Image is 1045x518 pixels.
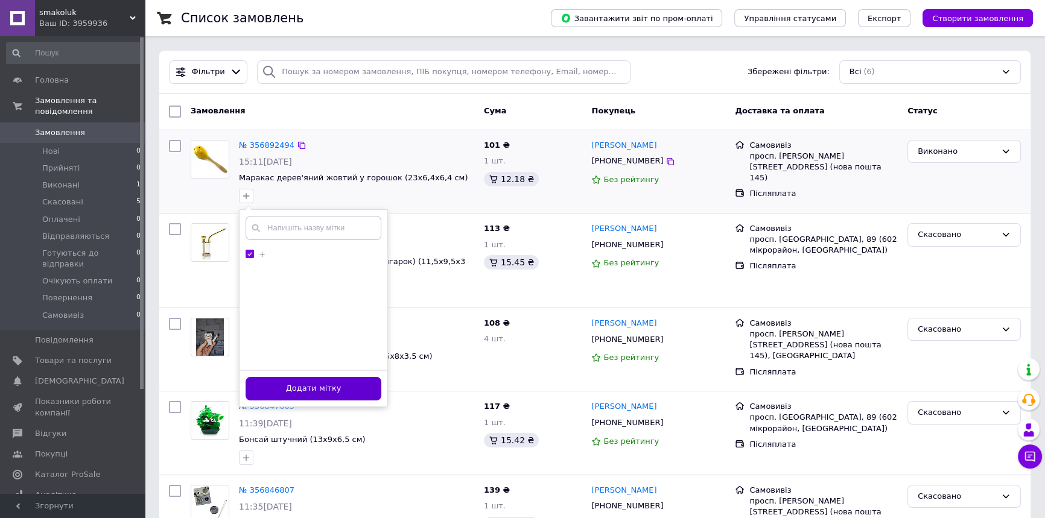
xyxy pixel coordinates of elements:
[42,180,80,191] span: Виконані
[35,95,145,117] span: Замовлення та повідомлення
[918,406,996,419] div: Скасовано
[484,334,506,343] span: 4 шт.
[749,318,898,329] div: Самовивіз
[191,141,229,178] img: Фото товару
[136,146,141,157] span: 0
[749,329,898,362] div: просп. [PERSON_NAME][STREET_ADDRESS] (нова пошта 145), [GEOGRAPHIC_DATA]
[181,11,303,25] h1: Список замовлень
[749,439,898,450] div: Післяплата
[591,335,663,344] span: [PHONE_NUMBER]
[239,419,292,428] span: 11:39[DATE]
[603,437,659,446] span: Без рейтингу
[591,240,663,249] span: [PHONE_NUMBER]
[603,175,659,184] span: Без рейтингу
[744,14,836,23] span: Управління статусами
[1018,444,1042,469] button: Чат з покупцем
[603,258,659,267] span: Без рейтингу
[749,367,898,377] div: Післяплата
[42,163,80,174] span: Прийняті
[6,42,142,64] input: Пошук
[907,106,938,115] span: Статус
[191,402,229,439] img: Фото товару
[35,490,77,501] span: Аналітика
[749,188,898,199] div: Післяплата
[35,428,66,439] span: Відгуки
[42,310,84,321] span: Самовивіз
[136,163,141,174] span: 0
[192,66,225,78] span: Фільтри
[239,502,292,511] span: 11:35[DATE]
[850,66,862,78] span: Всі
[136,231,141,242] span: 0
[749,401,898,412] div: Самовивіз
[191,223,229,262] a: Фото товару
[484,501,506,510] span: 1 шт.
[35,449,68,460] span: Покупці
[749,234,898,256] div: просп. [GEOGRAPHIC_DATA], 89 (602 мікрорайон, [GEOGRAPHIC_DATA])
[918,229,996,241] div: Скасовано
[561,13,713,24] span: Завантажити звіт по пром-оплаті
[858,9,911,27] button: Експорт
[35,396,112,418] span: Показники роботи компанії
[932,14,1023,23] span: Створити замовлення
[484,141,510,150] span: 101 ₴
[39,7,130,18] span: smakoluk
[196,318,224,356] img: Фото товару
[591,156,663,165] span: [PHONE_NUMBER]
[551,9,722,27] button: Завантажити звіт по пром-оплаті
[923,9,1033,27] button: Створити замовлення
[191,140,229,178] a: Фото товару
[35,75,69,86] span: Головна
[191,318,229,356] a: Фото товару
[910,13,1033,22] a: Створити замовлення
[484,240,506,249] span: 1 шт.
[246,377,381,400] button: Додати мітку
[136,214,141,225] span: 0
[136,310,141,321] span: 0
[239,173,468,182] a: Маракас дерев'яний жовтий у горошок (23х6,4х6,4 см)
[42,248,136,270] span: Готуються до відправки
[42,197,83,207] span: Скасовані
[42,231,109,242] span: Відправляються
[749,140,898,151] div: Самовивіз
[42,146,60,157] span: Нові
[591,106,635,115] span: Покупець
[257,60,630,84] input: Пошук за номером замовлення, ПІБ покупця, номером телефону, Email, номером накладної
[749,151,898,184] div: просп. [PERSON_NAME][STREET_ADDRESS] (нова пошта 145)
[591,140,656,151] a: [PERSON_NAME]
[484,433,539,447] div: 15.42 ₴
[591,501,663,510] span: [PHONE_NUMBER]
[136,248,141,270] span: 0
[868,14,901,23] span: Експорт
[191,106,245,115] span: Замовлення
[591,223,656,235] a: [PERSON_NAME]
[39,18,145,29] div: Ваш ID: 3959936
[136,180,141,191] span: 1
[191,224,229,261] img: Фото товару
[591,418,663,427] span: [PHONE_NUMBER]
[136,276,141,286] span: 0
[239,435,366,444] a: Бонсай штучний (13х9х6,5 см)
[239,141,294,150] a: № 356892494
[35,376,124,387] span: [DEMOGRAPHIC_DATA]
[246,216,381,240] input: Напишіть назву мітки
[136,197,141,207] span: 5
[239,157,292,166] span: 15:11[DATE]
[749,223,898,234] div: Самовивіз
[918,490,996,503] div: Скасовано
[749,485,898,496] div: Самовивіз
[484,255,539,270] div: 15.45 ₴
[42,214,80,225] span: Оплачені
[191,401,229,440] a: Фото товару
[35,127,85,138] span: Замовлення
[603,353,659,362] span: Без рейтингу
[748,66,830,78] span: Збережені фільтри:
[591,401,656,412] a: [PERSON_NAME]
[35,469,100,480] span: Каталог ProSale
[484,106,506,115] span: Cума
[35,355,112,366] span: Товари та послуги
[484,402,510,411] span: 117 ₴
[484,318,510,327] span: 108 ₴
